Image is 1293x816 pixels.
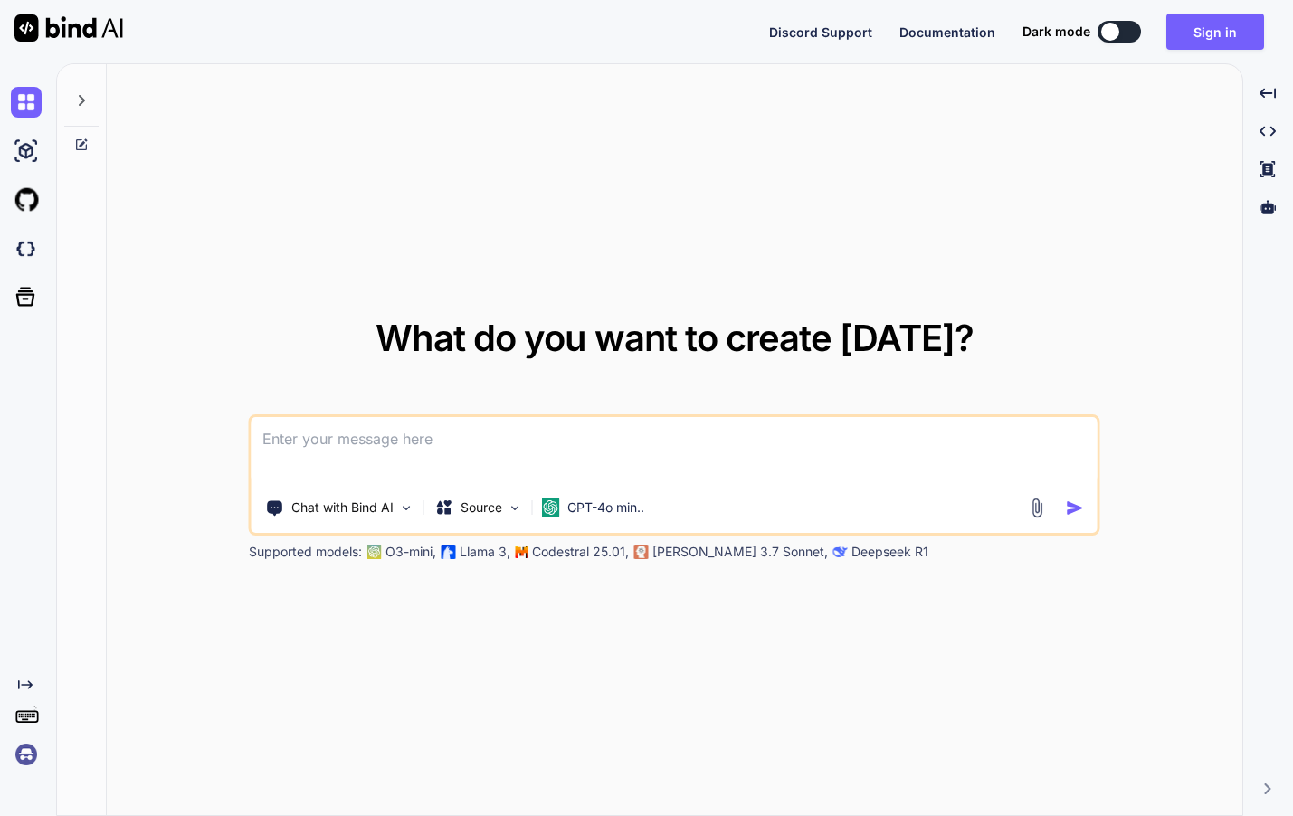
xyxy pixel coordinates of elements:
[567,498,644,517] p: GPT-4o min..
[1066,498,1085,517] img: icon
[11,136,42,166] img: ai-studio
[14,14,123,42] img: Bind AI
[399,500,414,516] img: Pick Tools
[532,543,629,561] p: Codestral 25.01,
[634,545,649,559] img: claude
[367,545,382,559] img: GPT-4
[11,739,42,770] img: signin
[508,500,523,516] img: Pick Models
[652,543,828,561] p: [PERSON_NAME] 3.7 Sonnet,
[385,543,436,561] p: O3-mini,
[1166,14,1264,50] button: Sign in
[1022,23,1090,41] span: Dark mode
[11,233,42,264] img: darkCloudIdeIcon
[899,24,995,40] span: Documentation
[1027,498,1048,518] img: attachment
[516,546,528,558] img: Mistral-AI
[11,185,42,215] img: githubLight
[769,23,872,42] button: Discord Support
[460,543,510,561] p: Llama 3,
[461,498,502,517] p: Source
[442,545,456,559] img: Llama2
[769,24,872,40] span: Discord Support
[542,498,560,517] img: GPT-4o mini
[899,23,995,42] button: Documentation
[249,543,362,561] p: Supported models:
[291,498,394,517] p: Chat with Bind AI
[851,543,928,561] p: Deepseek R1
[376,316,974,360] span: What do you want to create [DATE]?
[833,545,848,559] img: claude
[11,87,42,118] img: chat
